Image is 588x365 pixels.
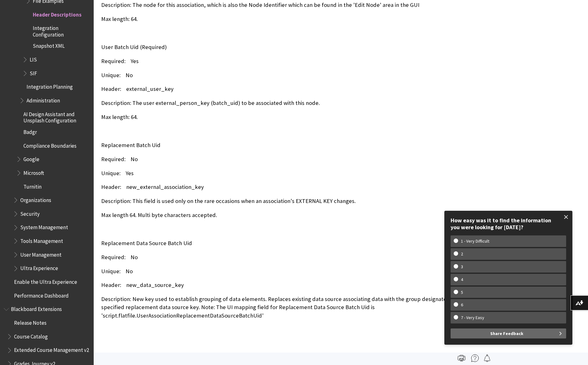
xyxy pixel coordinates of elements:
[14,318,47,326] span: Release Notes
[14,277,77,285] span: Enable the Ultra Experience
[23,181,42,190] span: Turnitin
[23,141,77,149] span: Compliance Boundaries
[454,315,492,320] w-span: 7 - Very Easy
[101,253,488,261] p: Required: No
[101,295,488,320] p: Description: New key used to establish grouping of data elements. Replaces existing data source a...
[14,345,89,353] span: Extended Course Management v2
[30,68,37,76] span: SIF
[101,43,488,51] p: User Batch Uid (Required)
[101,211,488,219] p: Max length 64. Multi byte characters accepted.
[483,354,491,362] img: Follow this page
[20,236,63,244] span: Tools Management
[101,71,488,79] p: Unique: No
[101,197,488,205] p: Description: This field is used only on the rare occasions when an association's EXTERNAL KEY cha...
[101,113,488,121] p: Max length: 64.
[101,239,488,247] p: Replacement Data Source Batch Uid
[471,354,479,362] img: More help
[14,290,69,299] span: Performance Dashboard
[101,141,488,149] p: Replacement Batch Uid
[454,239,497,244] w-span: 1 - Very Difficult
[490,328,523,338] span: Share Feedback
[14,331,48,340] span: Course Catalog
[454,251,470,257] w-span: 2
[101,183,488,191] p: Header: new_external_association_key
[23,154,39,162] span: Google
[20,209,40,217] span: Security
[23,168,44,176] span: Microsoft
[454,277,470,282] w-span: 4
[101,281,488,289] p: Header: new_data_source_key
[33,41,65,49] span: Snapshot XML
[33,23,89,38] span: Integration Configuration
[101,85,488,93] p: Header: external_user_key
[27,95,60,104] span: Administration
[33,9,82,18] span: Header Descriptions
[20,263,58,272] span: Ultra Experience
[101,99,488,107] p: Description: The user external_person_key (batch_uid) to be associated with this node.
[101,1,488,9] p: Description: The node for this association, which is also the Node Identifier which can be found ...
[451,217,566,230] div: How easy was it to find the information you were looking for [DATE]?
[454,302,470,308] w-span: 6
[11,304,62,313] span: Blackboard Extensions
[101,57,488,65] p: Required: Yes
[23,109,89,124] span: AI Design Assistant and Unsplash Configuration
[20,222,68,231] span: System Management
[101,155,488,163] p: Required: No
[23,127,37,135] span: Badgr
[20,195,51,203] span: Organizations
[451,328,566,338] button: Share Feedback
[27,82,73,90] span: Integration Planning
[454,264,470,269] w-span: 3
[20,249,62,258] span: User Management
[458,354,465,362] img: Print
[101,169,488,177] p: Unique: Yes
[101,267,488,275] p: Unique: No
[101,15,488,23] p: Max length: 64.
[30,54,37,63] span: LIS
[454,290,470,295] w-span: 5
